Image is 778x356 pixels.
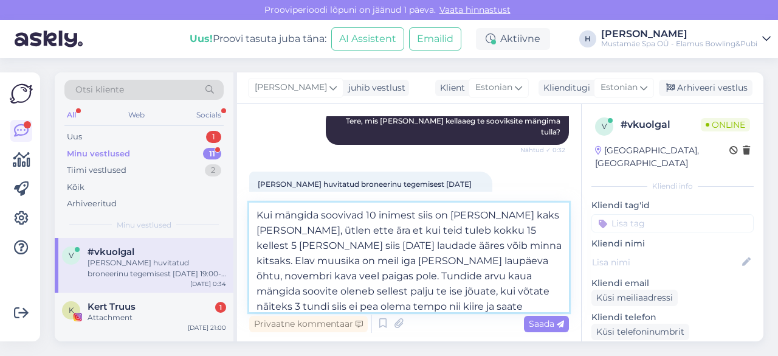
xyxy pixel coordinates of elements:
[67,198,117,210] div: Arhiveeritud
[476,28,550,50] div: Aktiivne
[591,324,689,340] div: Küsi telefoninumbrit
[194,107,224,123] div: Socials
[591,237,754,250] p: Kliendi nimi
[595,144,729,170] div: [GEOGRAPHIC_DATA], [GEOGRAPHIC_DATA]
[188,323,226,332] div: [DATE] 21:00
[602,122,607,131] span: v
[249,203,569,312] textarea: Kui mängida soovivad 10 inimest siis on [PERSON_NAME] kaks [PERSON_NAME], ütlen ette ära et kui t...
[255,81,327,94] span: [PERSON_NAME]
[126,107,147,123] div: Web
[601,29,757,39] div: [PERSON_NAME]
[117,220,171,231] span: Minu vestlused
[69,305,74,315] span: K
[591,311,754,324] p: Kliendi telefon
[67,131,82,143] div: Uus
[205,164,221,176] div: 2
[67,181,84,194] div: Kõik
[409,27,461,51] button: Emailid
[475,81,512,94] span: Estonian
[591,181,754,192] div: Kliendi info
[258,180,485,276] span: [PERSON_NAME] huvitatud broneerinu tegemisest [DATE] 19:00-st umbes 4 tundi. Koha broneeriksin 15...
[67,164,126,176] div: Tiimi vestlused
[520,145,565,155] span: Nähtud ✓ 0:32
[601,39,757,49] div: Mustamäe Spa OÜ - Elamus Bowling&Pubi
[88,257,226,279] div: [PERSON_NAME] huvitatud broneerinu tegemisest [DATE] 19:00-st umbes 4 tundi. Koha broneeriksin 15...
[88,301,136,312] span: Kert Truus
[190,32,326,46] div: Proovi tasuta juba täna:
[88,246,134,257] span: #vkuolgal
[592,256,740,269] input: Lisa nimi
[88,312,226,323] div: Attachment
[203,148,221,160] div: 11
[529,318,564,329] span: Saada
[701,118,750,131] span: Online
[331,27,404,51] button: AI Assistent
[436,4,514,15] a: Vaata hinnastust
[64,107,78,123] div: All
[579,30,596,47] div: H
[249,316,368,332] div: Privaatne kommentaar
[190,33,213,44] b: Uus!
[346,116,562,136] span: Tere, mis [PERSON_NAME] kellaaeg te sooviksite mängima tulla?
[591,214,754,232] input: Lisa tag
[591,277,754,290] p: Kliendi email
[69,251,74,260] span: v
[190,279,226,288] div: [DATE] 0:34
[601,29,771,49] a: [PERSON_NAME]Mustamäe Spa OÜ - Elamus Bowling&Pubi
[10,82,33,105] img: Askly Logo
[75,83,124,96] span: Otsi kliente
[659,80,752,96] div: Arhiveeri vestlus
[621,117,701,132] div: # vkuolgal
[215,302,226,313] div: 1
[435,82,465,94] div: Klient
[67,148,130,160] div: Minu vestlused
[591,199,754,212] p: Kliendi tag'id
[343,82,405,94] div: juhib vestlust
[539,82,590,94] div: Klienditugi
[206,131,221,143] div: 1
[601,81,638,94] span: Estonian
[591,290,678,306] div: Küsi meiliaadressi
